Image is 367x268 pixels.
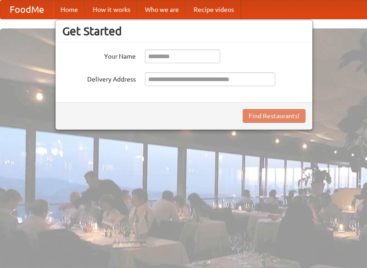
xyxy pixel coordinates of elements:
h3: Get Started [62,24,306,38]
button: Find Restaurants! [243,109,306,123]
label: Your Name [62,49,136,61]
a: Home [53,0,85,19]
label: Delivery Address [62,72,136,84]
a: Recipe videos [186,0,241,19]
a: How it works [85,0,138,19]
a: FoodMe [0,0,53,19]
a: Who we are [138,0,186,19]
